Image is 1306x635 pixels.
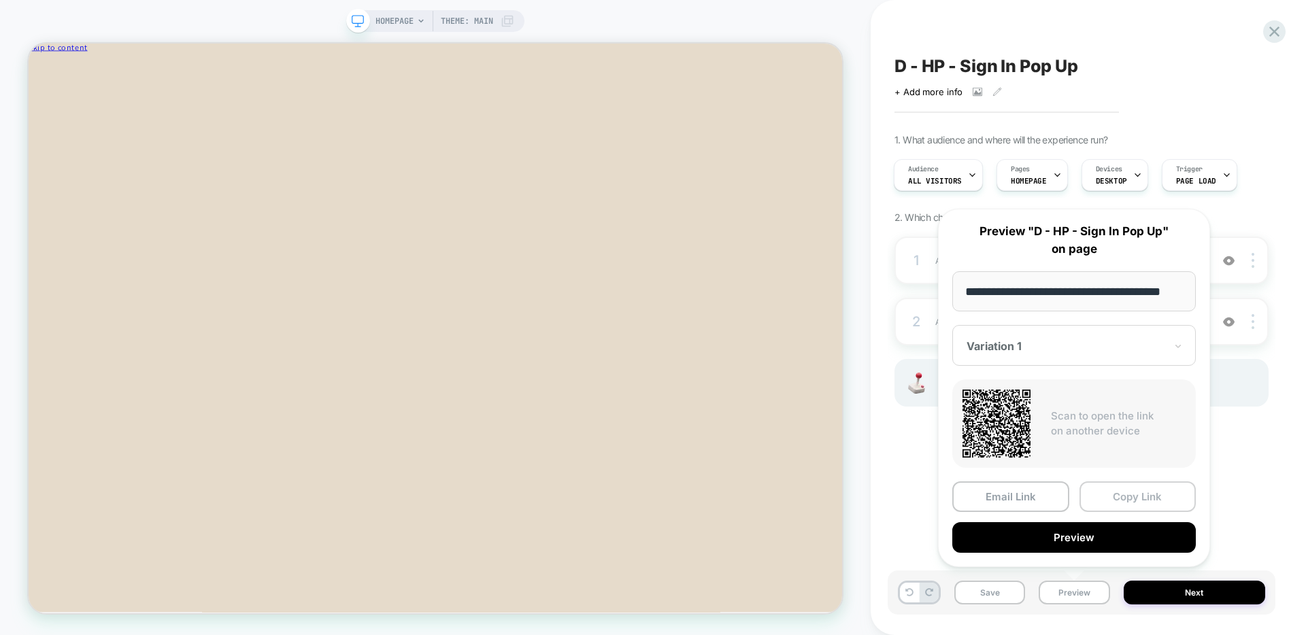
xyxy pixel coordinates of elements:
img: close [1252,253,1254,268]
span: 1. What audience and where will the experience run? [894,134,1107,145]
div: 2 [909,309,923,334]
button: Preview [952,522,1196,553]
span: DESKTOP [1096,176,1127,186]
span: 2. Which changes the experience contains? [894,211,1072,223]
img: Joystick [903,373,930,394]
button: Email Link [952,481,1069,512]
span: HOMEPAGE [375,10,414,32]
span: Pages [1011,165,1030,174]
p: Preview "D - HP - Sign In Pop Up" on page [952,223,1196,258]
span: + Add more info [894,86,962,97]
button: Preview [1039,581,1109,604]
button: Save [954,581,1025,604]
img: crossed eye [1223,316,1235,328]
span: All Visitors [908,176,962,186]
span: Devices [1096,165,1122,174]
span: Page Load [1176,176,1216,186]
span: HOMEPAGE [1011,176,1047,186]
button: Next [1124,581,1266,604]
span: Trigger [1176,165,1203,174]
span: Theme: MAIN [441,10,493,32]
span: Audience [908,165,939,174]
div: 1 [909,248,923,273]
button: Copy Link [1079,481,1196,512]
p: Scan to open the link on another device [1051,409,1186,439]
span: D - HP - Sign In Pop Up [894,56,1077,76]
img: crossed eye [1223,255,1235,267]
img: close [1252,314,1254,329]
